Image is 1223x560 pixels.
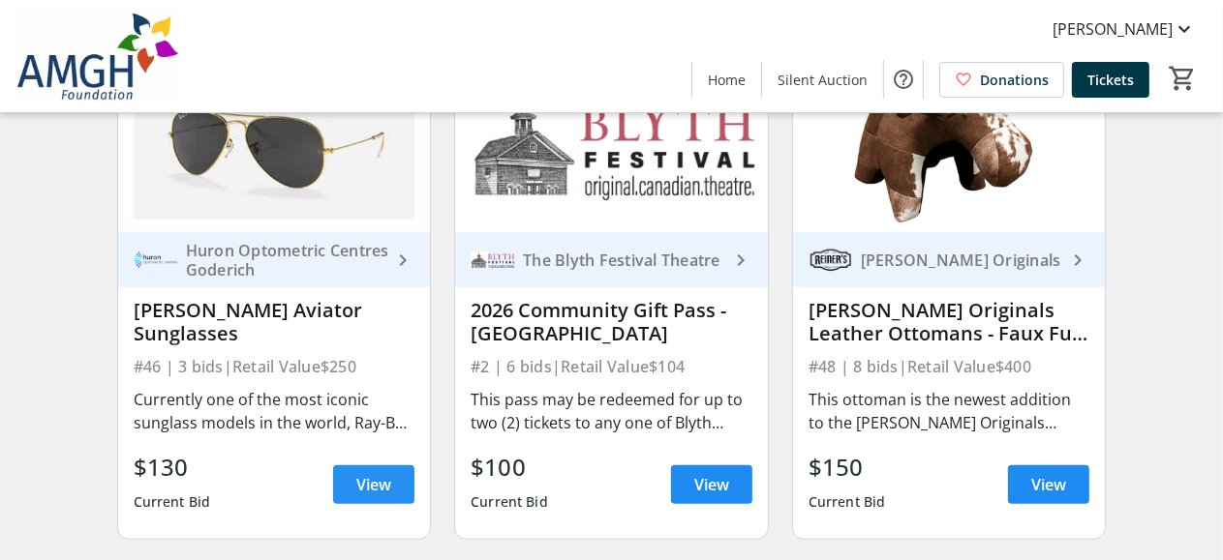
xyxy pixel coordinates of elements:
[1053,17,1173,41] span: [PERSON_NAME]
[884,60,923,99] button: Help
[356,473,391,496] span: View
[471,238,515,282] img: The Blyth Festival Theatre
[692,62,761,98] a: Home
[455,232,768,287] a: The Blyth Festival TheatreThe Blyth Festival Theatre
[134,299,415,345] div: [PERSON_NAME] Aviator Sunglasses
[118,57,431,232] img: Ray Ban Aviator Sunglasses
[178,241,392,280] div: Huron Optometric Centres Goderich
[1165,61,1200,96] button: Cart
[809,238,853,282] img: Reiner's Originals
[471,450,548,485] div: $100
[471,353,752,380] div: #2 | 6 bids | Retail Value $104
[809,485,886,519] div: Current Bid
[809,299,1090,345] div: [PERSON_NAME] Originals Leather Ottomans - Faux Fur Moose
[671,465,752,504] a: View
[939,62,1064,98] a: Donations
[809,450,886,485] div: $150
[134,238,178,282] img: Huron Optometric Centres Goderich
[471,299,752,345] div: 2026 Community Gift Pass - [GEOGRAPHIC_DATA]
[1037,14,1211,44] button: [PERSON_NAME]
[12,8,184,104] img: Alexandra Marine & General Hospital Foundation's Logo
[1008,465,1089,504] a: View
[980,70,1049,90] span: Donations
[809,388,1090,434] div: This ottoman is the newest addition to the [PERSON_NAME] Originals family. * Fantastic for all ag...
[134,388,415,434] div: Currently one of the most iconic sunglass models in the world, Ray-Ban Aviator sunglasses were or...
[391,249,414,272] mat-icon: keyboard_arrow_right
[333,465,414,504] a: View
[793,57,1106,232] img: Reiner's Originals Leather Ottomans - Faux Fur Moose
[694,473,729,496] span: View
[809,353,1090,380] div: #48 | 8 bids | Retail Value $400
[471,388,752,434] div: This pass may be redeemed for up to two (2) tickets to any one of Blyth Festival's productions du...
[1066,249,1089,272] mat-icon: keyboard_arrow_right
[729,249,752,272] mat-icon: keyboard_arrow_right
[1072,62,1149,98] a: Tickets
[1031,473,1066,496] span: View
[134,450,211,485] div: $130
[118,232,431,287] a: Huron Optometric Centres GoderichHuron Optometric Centres Goderich
[1087,70,1134,90] span: Tickets
[455,57,768,232] img: 2026 Community Gift Pass - Blyth Festival Theatre
[471,485,548,519] div: Current Bid
[134,485,211,519] div: Current Bid
[762,62,883,98] a: Silent Auction
[515,251,729,270] div: The Blyth Festival Theatre
[778,70,868,90] span: Silent Auction
[134,353,415,380] div: #46 | 3 bids | Retail Value $250
[853,251,1067,270] div: [PERSON_NAME] Originals
[708,70,746,90] span: Home
[793,232,1106,287] a: Reiner's Originals[PERSON_NAME] Originals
